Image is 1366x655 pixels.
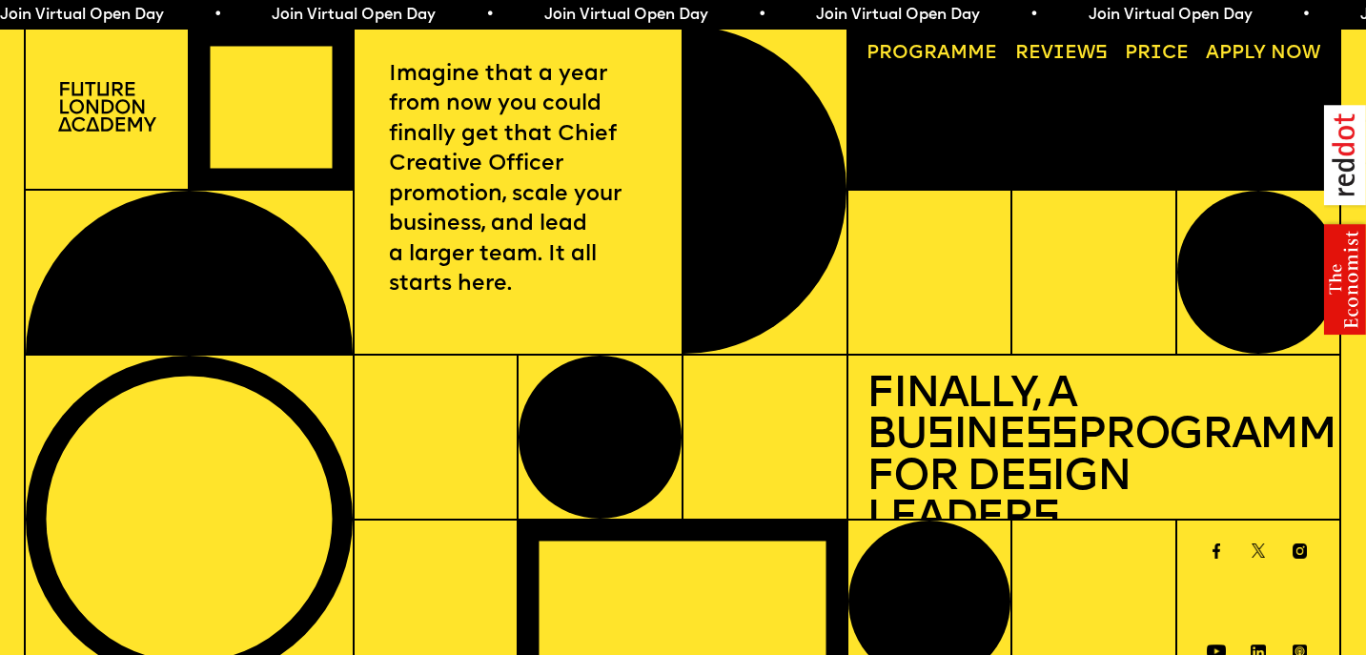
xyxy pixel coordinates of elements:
a: Programme [857,35,1007,73]
span: • [199,8,208,23]
a: Apply now [1196,35,1330,73]
span: • [1015,8,1024,23]
a: Reviews [1006,35,1117,73]
span: • [743,8,751,23]
span: s [1032,498,1059,541]
span: a [937,44,950,63]
span: • [1287,8,1295,23]
p: Imagine that a year from now you could finally get that Chief Creative Officer promotion, scale y... [389,60,647,300]
h1: Finally, a Bu ine Programme for De ign Leader [866,375,1320,541]
span: • [471,8,479,23]
span: ss [1025,415,1077,458]
a: Price [1115,35,1198,73]
span: s [927,415,953,458]
span: A [1206,44,1219,63]
span: s [1026,457,1052,500]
